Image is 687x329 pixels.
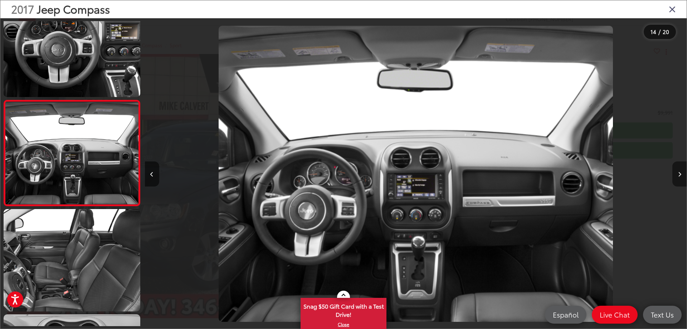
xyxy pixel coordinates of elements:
span: Snag $50 Gift Card with a Test Drive! [301,299,386,320]
span: 14 [651,28,656,35]
i: Close gallery [669,4,676,14]
a: Text Us [643,306,682,324]
img: 2017 Jeep Compass Sport [219,26,613,322]
span: 20 [663,28,669,35]
img: 2017 Jeep Compass Sport [2,208,141,313]
span: Live Chat [596,310,633,319]
span: 2017 [11,1,34,16]
button: Next image [672,161,687,187]
img: 2017 Jeep Compass Sport [4,102,140,204]
span: Text Us [647,310,677,319]
div: 2017 Jeep Compass Sport 13 [145,26,687,322]
span: Español [549,310,582,319]
a: Live Chat [592,306,638,324]
span: Jeep Compass [37,1,110,16]
span: / [658,29,661,34]
a: Español [545,306,586,324]
button: Previous image [145,161,159,187]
